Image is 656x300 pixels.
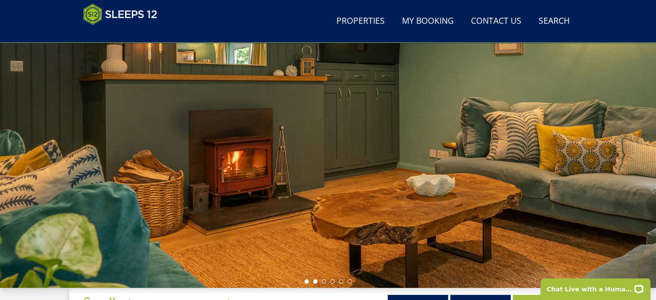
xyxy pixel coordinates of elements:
[333,12,388,31] a: Properties
[79,30,169,38] iframe: Customer reviews powered by Trustpilot
[468,12,525,31] a: Contact Us
[535,12,573,31] a: Search
[535,273,656,300] iframe: LiveChat chat widget
[399,12,457,31] a: My Booking
[83,3,157,25] img: Sleeps 12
